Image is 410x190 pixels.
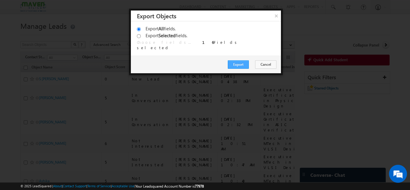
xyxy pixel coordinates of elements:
a: About [53,184,62,188]
a: Contact Support [63,184,86,188]
a: Choose fields... [137,40,191,45]
button: Cancel [255,60,276,69]
b: All [158,26,164,32]
span: 77978 [195,184,204,188]
button: Export [228,60,249,69]
span: Your Leadsquared Account Number is [135,184,204,188]
button: × [272,11,281,21]
b: Selected [158,32,176,38]
b: 16 [202,40,214,45]
a: Acceptable Use [112,184,134,188]
p: Fields selected [137,40,239,50]
a: Terms of Service [87,184,111,188]
label: Export fields. [146,33,187,38]
span: © 2025 LeadSquared | | | | | [20,183,204,189]
label: Export fields. [146,26,176,31]
h3: Export Objects [137,11,281,21]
